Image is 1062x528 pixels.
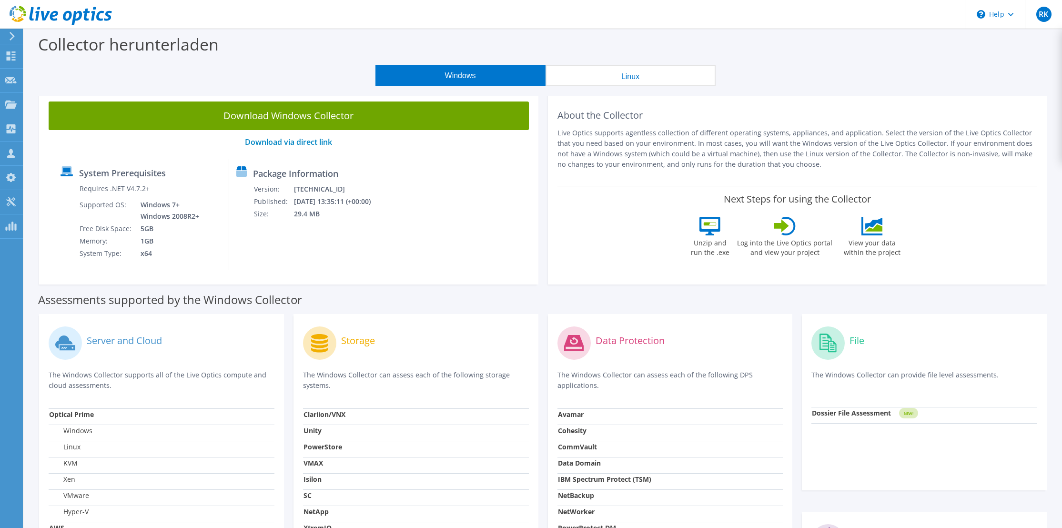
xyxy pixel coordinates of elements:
label: Log into the Live Optics portal and view your project [737,235,833,257]
label: File [850,336,864,345]
label: Data Protection [596,336,665,345]
label: Next Steps for using the Collector [724,193,871,205]
a: Download via direct link [245,137,332,147]
tspan: NEW! [904,411,913,416]
h2: About the Collector [557,110,1038,121]
td: 5GB [133,223,201,235]
strong: NetApp [303,507,329,516]
td: [TECHNICAL_ID] [293,183,383,195]
label: Hyper-V [49,507,89,517]
strong: NetBackup [558,491,594,500]
strong: IBM Spectrum Protect (TSM) [558,475,651,484]
a: Download Windows Collector [49,102,529,130]
strong: Clariion/VNX [303,410,345,419]
label: Storage [341,336,375,345]
label: Windows [49,426,92,436]
label: Assessments supported by the Windows Collector [38,295,302,305]
label: KVM [49,458,78,468]
td: Free Disk Space: [79,223,133,235]
label: Xen [49,475,75,484]
strong: PowerStore [303,442,342,451]
td: Supported OS: [79,199,133,223]
td: Version: [253,183,293,195]
td: Size: [253,208,293,220]
strong: SC [303,491,312,500]
strong: CommVault [558,442,597,451]
p: Live Optics supports agentless collection of different operating systems, appliances, and applica... [557,128,1038,170]
label: System Prerequisites [79,168,166,178]
p: The Windows Collector can assess each of the following storage systems. [303,370,529,391]
td: [DATE] 13:35:11 (+00:00) [293,195,383,208]
td: System Type: [79,247,133,260]
strong: Isilon [303,475,322,484]
strong: Cohesity [558,426,587,435]
p: The Windows Collector supports all of the Live Optics compute and cloud assessments. [49,370,274,391]
td: 1GB [133,235,201,247]
td: Windows 7+ Windows 2008R2+ [133,199,201,223]
label: Unzip and run the .exe [688,235,732,257]
p: The Windows Collector can assess each of the following DPS applications. [557,370,783,391]
p: The Windows Collector can provide file level assessments. [811,370,1037,389]
label: View your data within the project [838,235,906,257]
td: 29.4 MB [293,208,383,220]
strong: Avamar [558,410,584,419]
button: Windows [375,65,546,86]
strong: Optical Prime [49,410,94,419]
strong: Dossier File Assessment [812,408,891,417]
label: Server and Cloud [87,336,162,345]
td: Memory: [79,235,133,247]
span: RK [1036,7,1052,22]
strong: NetWorker [558,507,595,516]
strong: Unity [303,426,322,435]
label: VMware [49,491,89,500]
label: Requires .NET V4.7.2+ [80,184,150,193]
svg: \n [977,10,985,19]
label: Linux [49,442,81,452]
label: Collector herunterladen [38,33,219,55]
button: Linux [546,65,716,86]
strong: Data Domain [558,458,601,467]
td: x64 [133,247,201,260]
strong: VMAX [303,458,323,467]
label: Package Information [253,169,338,178]
td: Published: [253,195,293,208]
